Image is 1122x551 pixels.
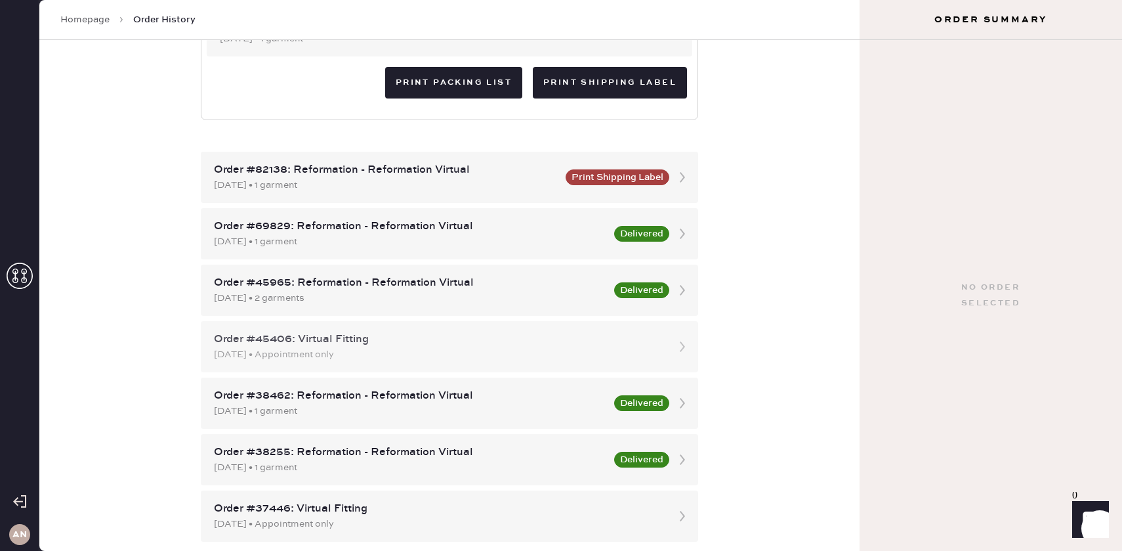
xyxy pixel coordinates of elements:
[1060,492,1116,548] iframe: Front Chat
[614,452,669,468] button: Delivered
[214,445,606,460] div: Order #38255: Reformation - Reformation Virtual
[214,234,606,249] div: [DATE] • 1 garment
[214,501,661,517] div: Order #37446: Virtual Fitting
[385,67,522,99] button: Print Packing List
[214,404,606,418] div: [DATE] • 1 garment
[214,347,661,362] div: [DATE] • Appointment only
[214,219,606,234] div: Order #69829: Reformation - Reformation Virtual
[614,226,669,242] button: Delivered
[566,169,669,185] button: Print Shipping Label
[860,13,1122,26] h3: Order Summary
[214,178,558,192] div: [DATE] • 1 garment
[214,332,661,347] div: Order #45406: Virtual Fitting
[60,13,110,26] a: Homepage
[961,280,1020,311] div: No order selected
[133,13,196,26] span: Order History
[12,530,27,539] h3: AN
[533,67,687,99] button: Print Shipping Label
[214,517,661,531] div: [DATE] • Appointment only
[614,395,669,411] button: Delivered
[214,291,606,305] div: [DATE] • 2 garments
[214,275,606,291] div: Order #45965: Reformation - Reformation Virtual
[614,282,669,298] button: Delivered
[214,460,606,475] div: [DATE] • 1 garment
[214,388,606,404] div: Order #38462: Reformation - Reformation Virtual
[214,162,558,178] div: Order #82138: Reformation - Reformation Virtual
